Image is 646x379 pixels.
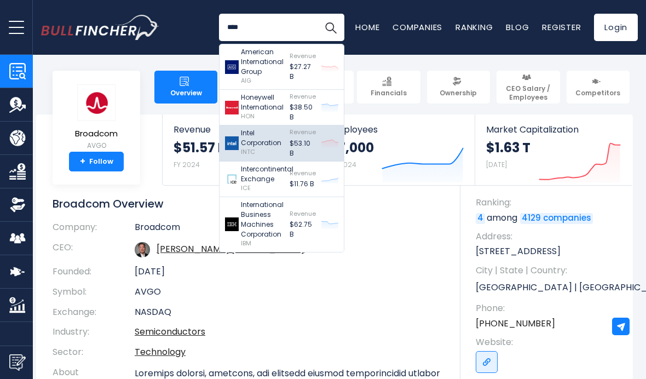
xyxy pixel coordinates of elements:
a: American International Group AIG Revenue $27.27 B [220,44,344,90]
a: Revenue $51.57 B FY 2024 [163,114,319,185]
a: Employees 37,000 FY 2024 [319,114,475,185]
a: 4 [476,213,485,224]
p: among [476,212,622,224]
th: Sector: [53,342,135,363]
a: Semiconductors [135,325,205,338]
span: IBM [241,239,251,248]
span: Revenue [290,92,316,101]
a: 4129 companies [520,213,593,224]
span: Revenue [290,209,316,218]
a: Blog [506,21,529,33]
span: Financials [371,89,407,97]
strong: + [80,157,85,166]
span: Broadcom [75,129,118,139]
p: $27.27 B [290,62,316,82]
span: ICE [241,183,251,192]
a: CEO Salary / Employees [497,71,560,104]
p: $38.50 B [290,102,316,122]
p: International Business Machines Corporation [241,200,284,239]
a: Competitors [567,71,630,104]
span: Website: [476,336,622,348]
th: Industry: [53,322,135,342]
a: Go to homepage [41,15,159,40]
span: Phone: [476,302,622,314]
small: AVGO [75,141,118,151]
a: Ranking [455,21,493,33]
span: Overview [170,89,202,97]
span: Revenue [174,124,308,135]
a: Broadcom AVGO [74,84,118,152]
p: [GEOGRAPHIC_DATA] | [GEOGRAPHIC_DATA] | US [476,279,622,296]
td: AVGO [135,282,444,302]
span: Market Capitalization [486,124,621,135]
strong: 37,000 [330,139,374,156]
a: Honeywell International HON Revenue $38.50 B [220,90,344,125]
a: Overview [154,71,217,104]
span: Ranking: [476,197,622,209]
span: CEO Salary / Employees [501,84,555,101]
a: Intercontinental Exchange ICE Revenue $11.76 B [220,162,344,197]
p: Intercontinental Exchange [241,164,293,184]
span: AIG [241,76,251,85]
span: HON [241,112,255,120]
th: Symbol: [53,282,135,302]
span: INTC [241,147,255,156]
span: Employees [330,124,464,135]
span: City | State | Country: [476,265,622,277]
a: Login [594,14,638,41]
span: Address: [476,231,622,243]
h1: Broadcom Overview [53,197,444,211]
a: Ownership [427,71,490,104]
small: [DATE] [486,160,507,169]
a: [PHONE_NUMBER] [476,318,555,330]
a: Intel Corporation INTC Revenue $53.10 B [220,125,344,161]
p: Intel Corporation [241,128,284,148]
a: +Follow [69,152,124,171]
span: Ownership [440,89,477,97]
span: Revenue [290,169,316,177]
a: Market Capitalization $1.63 T [DATE] [475,114,632,185]
button: Search [317,14,344,41]
a: Technology [135,346,186,358]
td: NASDAQ [135,302,444,323]
small: FY 2024 [174,160,200,169]
p: American International Group [241,47,284,77]
th: Founded: [53,262,135,282]
strong: $1.63 T [486,139,530,156]
span: Revenue [290,51,316,60]
th: Company: [53,222,135,238]
th: CEO: [53,238,135,262]
img: Bullfincher logo [41,15,159,40]
a: Go to link [476,351,498,373]
p: $11.76 B [290,179,316,189]
p: $53.10 B [290,139,316,158]
span: Competitors [575,89,620,97]
img: hock-e-tan.jpg [135,242,150,257]
td: Broadcom [135,222,444,238]
p: $62.75 B [290,220,316,239]
a: Financials [357,71,420,104]
strong: $51.57 B [174,139,226,156]
a: Companies [393,21,442,33]
th: Exchange: [53,302,135,323]
a: Home [355,21,379,33]
a: ceo [157,243,304,255]
td: [DATE] [135,262,444,282]
span: Revenue [290,128,316,136]
img: Ownership [9,197,26,213]
a: Register [542,21,581,33]
p: [STREET_ADDRESS] [476,245,622,257]
p: Honeywell International [241,93,284,112]
a: International Business Machines Corporation IBM Revenue $62.75 B [220,197,344,252]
